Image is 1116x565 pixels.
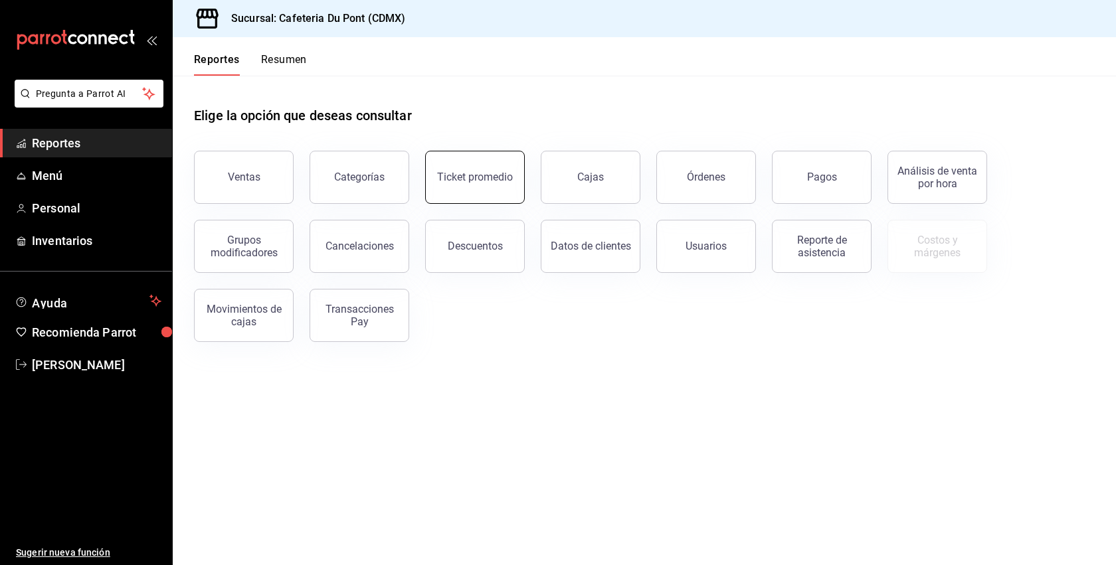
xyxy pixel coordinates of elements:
span: Reportes [32,134,161,152]
div: Grupos modificadores [203,234,285,259]
button: Movimientos de cajas [194,289,294,342]
div: Ventas [228,171,260,183]
button: Usuarios [656,220,756,273]
div: Categorías [334,171,385,183]
button: Contrata inventarios para ver este reporte [887,220,987,273]
span: Inventarios [32,232,161,250]
div: Pagos [807,171,837,183]
span: Menú [32,167,161,185]
button: Cancelaciones [310,220,409,273]
h1: Elige la opción que deseas consultar [194,106,412,125]
div: Costos y márgenes [896,234,978,259]
button: Órdenes [656,151,756,204]
button: Grupos modificadores [194,220,294,273]
a: Pregunta a Parrot AI [9,96,163,110]
div: Reporte de asistencia [781,234,863,259]
div: Cajas [577,169,604,185]
span: Sugerir nueva función [16,546,161,560]
span: Recomienda Parrot [32,323,161,341]
span: Pregunta a Parrot AI [36,87,143,101]
a: Cajas [541,151,640,204]
button: Reporte de asistencia [772,220,872,273]
div: Análisis de venta por hora [896,165,978,190]
button: open_drawer_menu [146,35,157,45]
button: Análisis de venta por hora [887,151,987,204]
button: Pagos [772,151,872,204]
div: Ticket promedio [437,171,513,183]
div: Órdenes [687,171,725,183]
button: Descuentos [425,220,525,273]
div: Cancelaciones [325,240,394,252]
button: Pregunta a Parrot AI [15,80,163,108]
button: Ticket promedio [425,151,525,204]
span: Personal [32,199,161,217]
div: navigation tabs [194,53,307,76]
h3: Sucursal: Cafeteria Du Pont (CDMX) [221,11,405,27]
span: [PERSON_NAME] [32,356,161,374]
button: Ventas [194,151,294,204]
div: Descuentos [448,240,503,252]
div: Transacciones Pay [318,303,401,328]
div: Usuarios [686,240,727,252]
button: Datos de clientes [541,220,640,273]
button: Categorías [310,151,409,204]
button: Reportes [194,53,240,76]
div: Datos de clientes [551,240,631,252]
button: Transacciones Pay [310,289,409,342]
span: Ayuda [32,293,144,309]
div: Movimientos de cajas [203,303,285,328]
button: Resumen [261,53,307,76]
